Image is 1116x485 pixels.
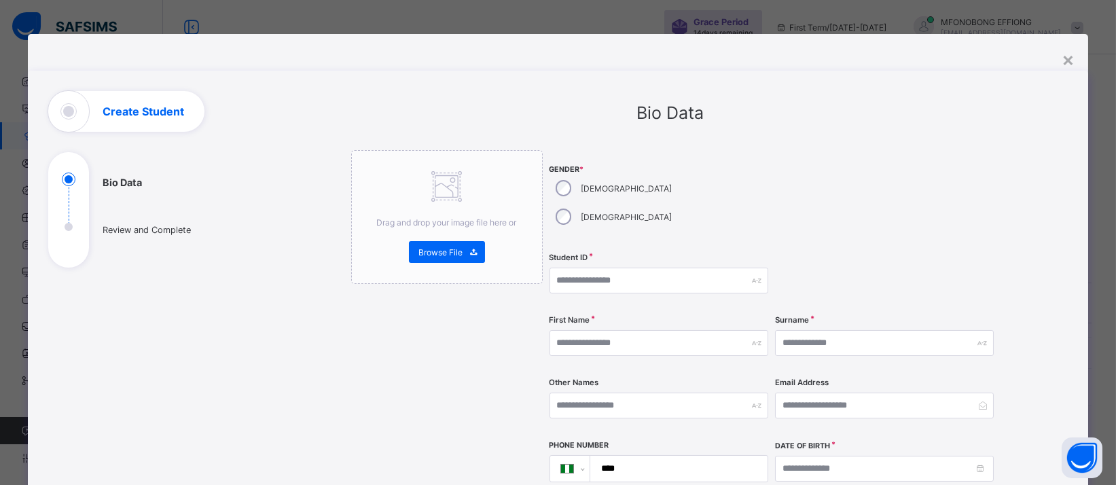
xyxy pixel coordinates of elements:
label: Date of Birth [775,442,830,450]
label: Student ID [550,253,588,262]
label: Email Address [775,378,829,387]
label: First Name [550,315,590,325]
span: Browse File [419,247,463,257]
label: [DEMOGRAPHIC_DATA] [581,212,672,222]
label: Surname [775,315,809,325]
label: [DEMOGRAPHIC_DATA] [581,183,672,194]
div: × [1062,48,1075,71]
span: Bio Data [636,103,704,123]
button: Open asap [1062,437,1102,478]
span: Drag and drop your image file here or [377,217,517,228]
label: Other Names [550,378,599,387]
h1: Create Student [103,106,184,117]
label: Phone Number [550,441,609,450]
div: Drag and drop your image file here orBrowse File [351,150,543,284]
span: Gender [550,165,768,174]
